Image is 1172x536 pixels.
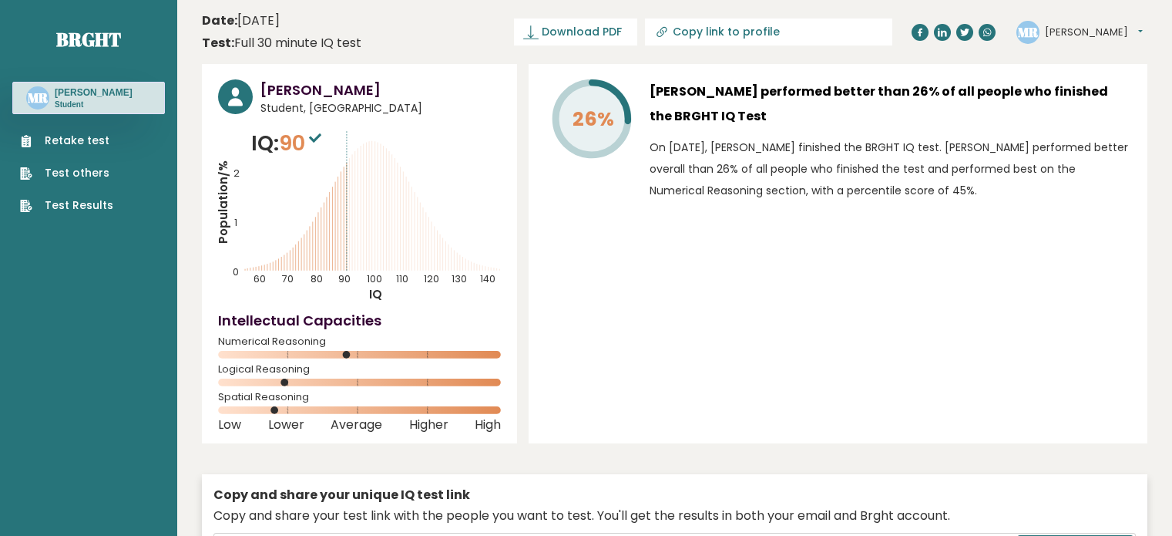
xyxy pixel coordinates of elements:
tspan: 60 [254,272,267,285]
text: MR [1018,22,1039,40]
button: [PERSON_NAME] [1045,25,1143,40]
span: Student, [GEOGRAPHIC_DATA] [260,100,501,116]
p: Student [55,99,133,110]
span: Download PDF [542,24,622,40]
tspan: 26% [573,106,614,133]
tspan: 1 [234,216,237,229]
div: Copy and share your unique IQ test link [213,486,1136,504]
h3: [PERSON_NAME] [55,86,133,99]
span: Lower [268,422,304,428]
a: Test others [20,165,113,181]
a: Retake test [20,133,113,149]
span: Average [331,422,382,428]
tspan: 110 [396,272,408,285]
b: Date: [202,12,237,29]
p: IQ: [251,128,325,159]
tspan: 120 [424,272,439,285]
a: Brght [56,27,121,52]
h3: [PERSON_NAME] performed better than 26% of all people who finished the BRGHT IQ Test [650,79,1131,129]
span: Spatial Reasoning [218,394,501,400]
time: [DATE] [202,12,280,30]
a: Test Results [20,197,113,214]
span: High [475,422,501,428]
span: 90 [279,129,325,157]
tspan: 0 [233,265,239,278]
tspan: 130 [452,272,467,285]
h4: Intellectual Capacities [218,310,501,331]
div: Copy and share your test link with the people you want to test. You'll get the results in both yo... [213,507,1136,525]
b: Test: [202,34,234,52]
tspan: 80 [311,272,323,285]
tspan: IQ [369,286,382,302]
tspan: Population/% [215,160,231,244]
span: Low [218,422,241,428]
tspan: 2 [233,167,240,180]
h3: [PERSON_NAME] [260,79,501,100]
span: Numerical Reasoning [218,339,501,345]
p: On [DATE], [PERSON_NAME] finished the BRGHT IQ test. [PERSON_NAME] performed better overall than ... [650,137,1131,201]
div: Full 30 minute IQ test [202,34,361,52]
tspan: 90 [338,272,351,285]
tspan: 100 [367,272,382,285]
a: Download PDF [514,19,637,46]
text: MR [28,89,49,106]
tspan: 70 [282,272,294,285]
tspan: 140 [480,272,495,285]
span: Higher [409,422,448,428]
span: Logical Reasoning [218,366,501,373]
